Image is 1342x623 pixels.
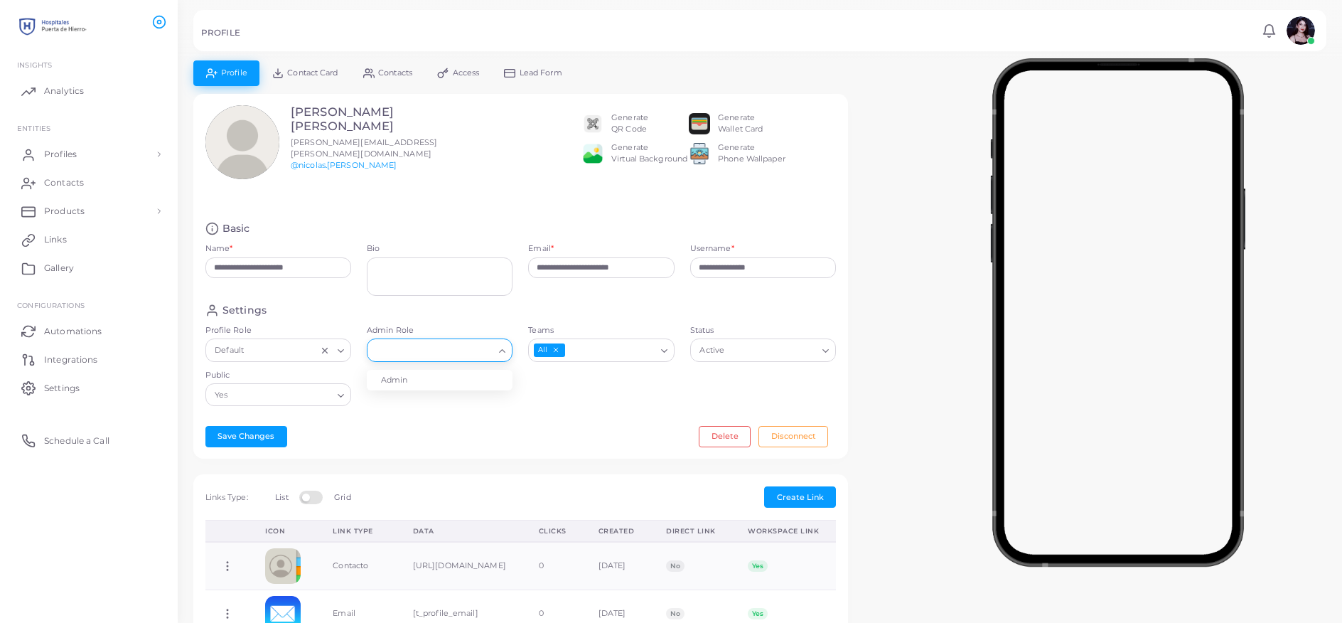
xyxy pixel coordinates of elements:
[334,492,350,504] label: Grid
[11,140,167,169] a: Profiles
[247,343,316,358] input: Search for option
[291,137,437,159] span: [PERSON_NAME][EMAIL_ADDRESS][PERSON_NAME][DOMAIN_NAME]
[758,426,828,447] button: Disconnect
[551,345,561,355] button: Deselect All
[205,370,351,381] label: Public
[265,548,301,584] img: contactcard.png
[205,492,248,502] span: Links Type:
[205,243,233,255] label: Name
[764,486,836,508] button: Create Link
[44,85,84,97] span: Analytics
[666,560,684,572] span: No
[11,77,167,105] a: Analytics
[11,426,167,454] a: Schedule a Call
[44,435,109,447] span: Schedule a Call
[291,105,459,134] h3: [PERSON_NAME] [PERSON_NAME]
[201,28,240,38] h5: PROFILE
[213,388,230,403] span: Yes
[1287,16,1315,45] img: avatar
[11,316,167,345] a: Automations
[777,492,824,502] span: Create Link
[221,69,247,77] span: Profile
[222,222,250,235] h4: Basic
[523,542,583,590] td: 0
[11,197,167,225] a: Products
[378,69,412,77] span: Contacts
[567,343,655,358] input: Search for option
[367,243,512,255] label: Bio
[611,142,687,165] div: Generate Virtual Background
[453,69,480,77] span: Access
[11,225,167,254] a: Links
[748,608,767,619] span: Yes
[291,160,397,170] a: @nicolas.[PERSON_NAME]
[44,325,102,338] span: Automations
[528,339,674,361] div: Search for option
[44,353,97,366] span: Integrations
[718,112,763,135] div: Generate Wallet Card
[287,69,338,77] span: Contact Card
[44,148,77,161] span: Profiles
[373,343,493,358] input: Search for option
[528,325,674,336] label: Teams
[699,426,751,447] button: Delete
[583,542,651,590] td: [DATE]
[44,176,84,189] span: Contacts
[231,387,332,403] input: Search for option
[44,262,74,275] span: Gallery
[690,325,836,336] label: Status
[397,542,523,590] td: [URL][DOMAIN_NAME]
[748,560,767,572] span: Yes
[333,526,381,536] div: Link Type
[213,344,246,358] span: Default
[367,339,512,361] div: Search for option
[690,339,836,361] div: Search for option
[689,113,710,134] img: apple-wallet.png
[205,426,287,447] button: Save Changes
[265,526,301,536] div: Icon
[611,112,648,135] div: Generate QR Code
[13,14,92,40] img: logo
[222,304,267,317] h4: Settings
[534,344,564,357] span: All
[520,69,562,77] span: Lead Form
[17,124,50,132] span: ENTITIES
[748,526,820,536] div: Workspace Link
[11,254,167,282] a: Gallery
[205,339,351,361] div: Search for option
[582,113,603,134] img: qr2.png
[44,205,85,218] span: Products
[666,526,716,536] div: Direct Link
[539,526,567,536] div: Clicks
[728,343,817,358] input: Search for option
[582,143,603,164] img: e64e04433dee680bcc62d3a6779a8f701ecaf3be228fb80ea91b313d80e16e10.png
[1282,16,1319,45] a: avatar
[598,526,635,536] div: Created
[17,301,85,309] span: Configurations
[666,608,684,619] span: No
[11,169,167,197] a: Contacts
[367,325,512,336] label: Admin Role
[205,383,351,406] div: Search for option
[528,243,554,255] label: Email
[205,325,351,336] label: Profile Role
[690,243,734,255] label: Username
[990,58,1245,567] img: phone-mock.b55596b7.png
[413,526,508,536] div: Data
[205,520,250,542] th: Action
[317,542,397,590] td: Contacto
[320,345,330,356] button: Clear Selected
[17,60,52,69] span: INSIGHTS
[689,143,710,164] img: 522fc3d1c3555ff804a1a379a540d0107ed87845162a92721bf5e2ebbcc3ae6c.png
[44,382,80,395] span: Settings
[11,345,167,373] a: Integrations
[698,344,726,358] span: Active
[11,373,167,402] a: Settings
[275,492,288,504] label: List
[718,142,785,165] div: Generate Phone Wallpaper
[44,233,67,246] span: Links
